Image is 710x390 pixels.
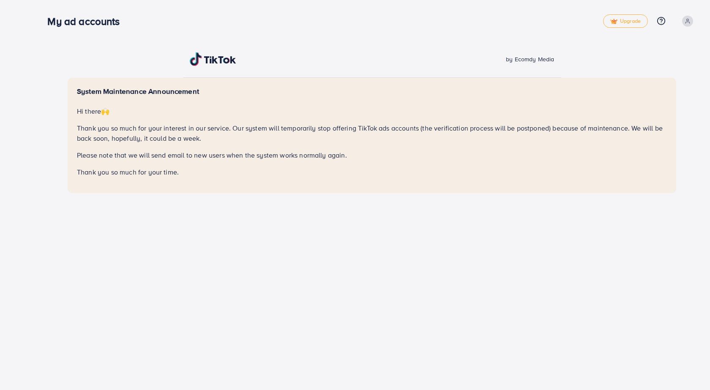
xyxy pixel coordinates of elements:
h5: System Maintenance Announcement [77,87,667,96]
p: Thank you so much for your interest in our service. Our system will temporarily stop offering Tik... [77,123,667,143]
p: Hi there [77,106,667,116]
span: 🙌 [101,106,109,116]
span: Upgrade [610,18,641,25]
h3: My ad accounts [47,15,126,27]
p: Thank you so much for your time. [77,167,667,177]
img: tick [610,19,617,25]
a: tickUpgrade [603,14,648,28]
p: Please note that we will send email to new users when the system works normally again. [77,150,667,160]
img: TikTok [190,52,236,66]
span: by Ecomdy Media [506,55,554,63]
